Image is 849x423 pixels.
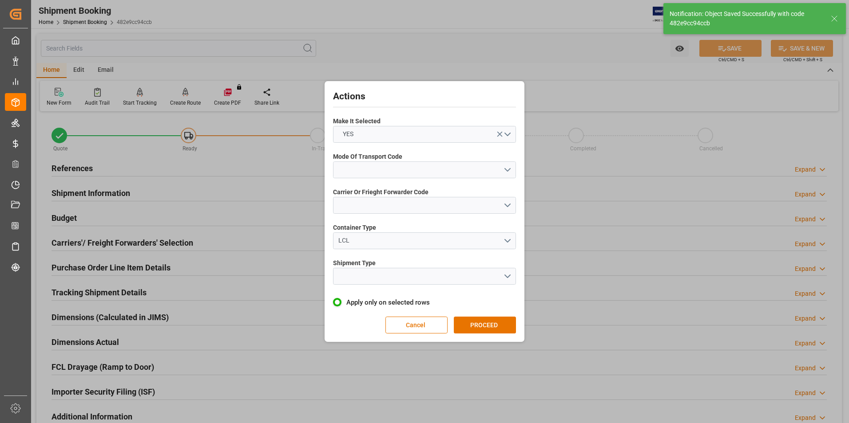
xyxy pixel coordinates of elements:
[333,188,428,197] span: Carrier Or Frieght Forwarder Code
[333,197,516,214] button: open menu
[333,152,402,161] span: Mode Of Transport Code
[333,161,516,178] button: open menu
[333,268,516,285] button: open menu
[338,236,504,245] div: LCL
[385,317,448,333] button: Cancel
[333,258,376,268] span: Shipment Type
[333,297,516,308] label: Apply only on selected rows
[333,223,376,232] span: Container Type
[333,126,516,143] button: open menu
[333,90,516,104] h2: Actions
[454,317,516,333] button: PROCEED
[670,9,822,28] div: Notification: Object Saved Successfully with code 482e9cc94ccb
[333,117,381,126] span: Make It Selected
[338,129,358,139] span: YES
[333,232,516,249] button: open menu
